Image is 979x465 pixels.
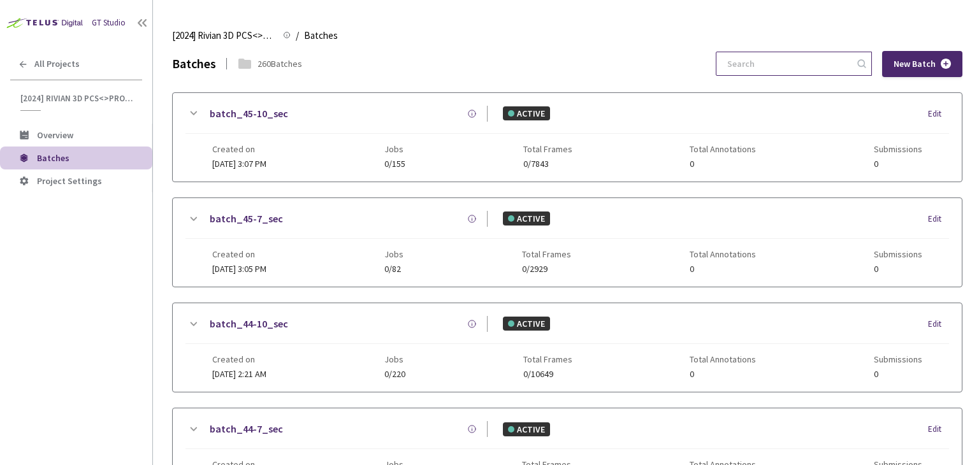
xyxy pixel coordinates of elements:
a: batch_44-10_sec [210,316,288,332]
span: 0 [874,264,922,274]
div: ACTIVE [503,106,550,120]
span: [2024] Rivian 3D PCS<>Production [20,93,134,104]
span: Total Frames [523,354,572,364]
span: Total Frames [522,249,571,259]
div: Edit [928,213,949,225]
span: Project Settings [37,175,102,187]
span: Total Annotations [690,354,756,364]
span: Batches [37,152,69,164]
span: 0 [874,369,922,379]
div: ACTIVE [503,422,550,436]
span: [DATE] 2:21 AM [212,368,266,380]
span: 0/7843 [523,159,572,169]
span: 0/220 [384,369,405,379]
span: Jobs [384,249,403,259]
span: 0 [690,369,756,379]
span: Submissions [874,354,922,364]
a: batch_45-10_sec [210,106,288,122]
a: batch_45-7_sec [210,211,283,227]
div: batch_44-10_secACTIVEEditCreated on[DATE] 2:21 AMJobs0/220Total Frames0/10649Total Annotations0Su... [173,303,962,392]
span: Jobs [384,144,405,154]
span: 0/10649 [523,369,572,379]
div: ACTIVE [503,317,550,331]
span: [DATE] 3:05 PM [212,263,266,275]
div: Edit [928,108,949,120]
div: Edit [928,423,949,436]
span: 0 [690,159,756,169]
span: Overview [37,129,73,141]
div: 260 Batches [257,57,302,71]
li: / [296,28,299,43]
span: 0/2929 [522,264,571,274]
span: Total Frames [523,144,572,154]
span: Created on [212,249,266,259]
span: Submissions [874,249,922,259]
div: Edit [928,318,949,331]
span: Created on [212,354,266,364]
div: GT Studio [92,17,126,29]
span: Batches [304,28,338,43]
span: 0/82 [384,264,403,274]
input: Search [720,52,855,75]
a: batch_44-7_sec [210,421,283,437]
div: Batches [172,54,216,73]
span: 0/155 [384,159,405,169]
span: [2024] Rivian 3D PCS<>Production [172,28,275,43]
div: ACTIVE [503,211,550,225]
div: batch_45-7_secACTIVEEditCreated on[DATE] 3:05 PMJobs0/82Total Frames0/2929Total Annotations0Submi... [173,198,962,287]
span: 0 [874,159,922,169]
span: Jobs [384,354,405,364]
span: 0 [690,264,756,274]
span: New Batch [894,59,936,69]
span: All Projects [34,59,80,69]
div: batch_45-10_secACTIVEEditCreated on[DATE] 3:07 PMJobs0/155Total Frames0/7843Total Annotations0Sub... [173,93,962,182]
span: Created on [212,144,266,154]
span: Total Annotations [690,144,756,154]
span: Total Annotations [690,249,756,259]
span: Submissions [874,144,922,154]
span: [DATE] 3:07 PM [212,158,266,169]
